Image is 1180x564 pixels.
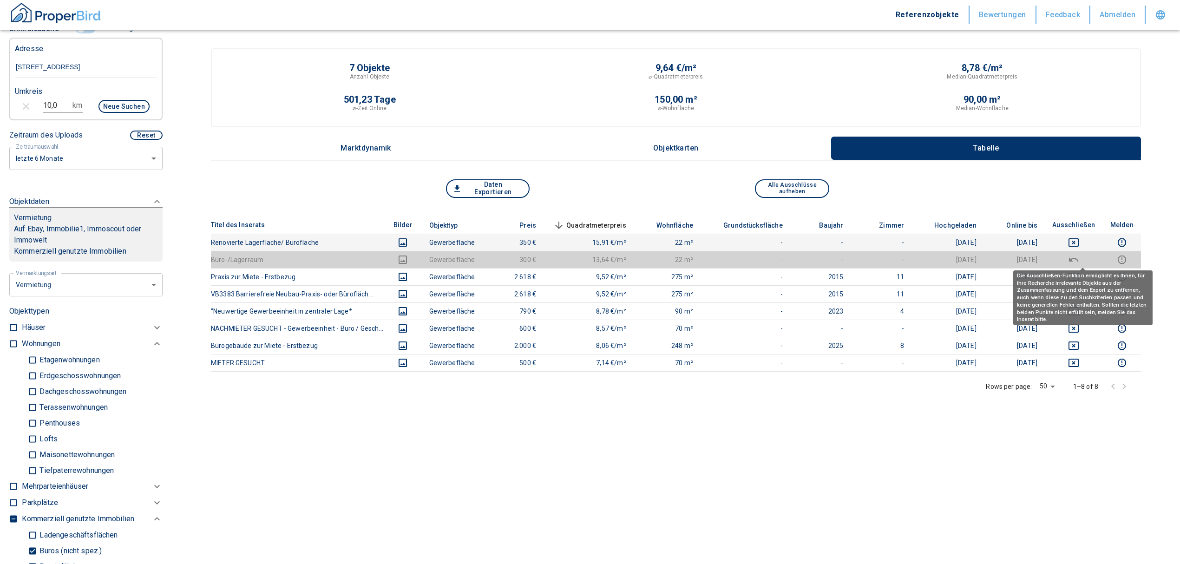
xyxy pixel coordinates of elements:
[790,354,851,371] td: -
[353,104,386,112] p: ⌀-Zeit Online
[37,451,115,459] p: Maisonettewohnungen
[422,268,483,285] td: Gewerbefläche
[98,100,150,113] button: Neue Suchen
[701,320,790,337] td: -
[9,146,163,171] div: letzte 6 Monate
[392,340,414,351] button: images
[15,86,42,97] p: Umkreis
[1052,254,1095,265] button: deselect this listing
[9,306,163,317] p: Objekttypen
[984,337,1045,354] td: [DATE]
[984,320,1045,337] td: [DATE]
[1090,6,1146,24] button: Abmelden
[701,302,790,320] td: -
[130,131,163,140] button: Reset
[544,354,634,371] td: 7,14 €/m²
[634,320,701,337] td: 70 m²
[384,216,421,234] th: Bilder
[964,95,1001,104] p: 90,00 m²
[1103,216,1141,234] th: Melden
[211,320,384,337] th: NACHMIETER GESUCHT - Gewerbeeinheit - Büro / Gesch...
[804,220,843,231] span: Baujahr
[483,251,544,268] td: 300 €
[22,511,163,527] div: Kommerziell genutzte Immobilien
[350,72,390,81] p: Anzahl Objekte
[963,144,1009,152] p: Tabelle
[911,302,984,320] td: [DATE]
[544,302,634,320] td: 8,78 €/m²
[422,354,483,371] td: Gewerbefläche
[9,272,163,297] div: letzte 6 Monate
[211,268,384,285] th: Praxis zur Miete - Erstbezug
[1013,270,1153,325] div: Die Ausschließen-Funktion ermöglicht es Ihnen, für ihre Recherche irrelevante Objekte aus der Zus...
[37,388,126,395] p: Dachgeschosswohnungen
[37,372,121,380] p: Erdgeschosswohnungen
[392,357,414,368] button: images
[22,336,163,352] div: Wohnungen
[653,144,699,152] p: Objektkarten
[984,285,1045,302] td: [DATE]
[851,337,911,354] td: 8
[634,285,701,302] td: 275 m²
[483,285,544,302] td: 2.618 €
[1052,357,1095,368] button: deselect this listing
[211,216,384,234] th: Titel des Inserats
[991,220,1037,231] span: Online bis
[505,220,536,231] span: Preis
[864,220,904,231] span: Zimmer
[211,337,384,354] th: Bürogebäude zur Miete - Erstbezug
[790,337,851,354] td: 2025
[211,285,384,302] th: VB3383 Barrierefreie Neubau-Praxis- oder Bürofläch...
[658,104,694,112] p: ⌀-Wohnfläche
[655,95,697,104] p: 150,00 m²
[634,337,701,354] td: 248 m²
[851,251,911,268] td: -
[544,251,634,268] td: 13,64 €/m²
[483,268,544,285] td: 2.618 €
[37,404,108,411] p: Terassenwohnungen
[851,320,911,337] td: -
[634,234,701,251] td: 22 m²
[1052,323,1095,334] button: deselect this listing
[37,435,58,443] p: Lofts
[9,187,163,271] div: ObjektdatenVermietungAuf Ebay, Immobilie1, Immoscout oder ImmoweltKommerziell genutzte Immobilien
[790,285,851,302] td: 2015
[392,289,414,300] button: images
[634,354,701,371] td: 70 m²
[422,302,483,320] td: Gewerbefläche
[1045,216,1103,234] th: Ausschließen
[9,1,102,28] button: ProperBird Logo and Home Button
[956,104,1009,112] p: Median-Wohnfläche
[37,547,102,555] p: Büros (nicht spez.)
[911,320,984,337] td: [DATE]
[962,63,1003,72] p: 8,78 €/m²
[984,268,1045,285] td: [DATE]
[422,234,483,251] td: Gewerbefläche
[634,251,701,268] td: 22 m²
[544,268,634,285] td: 9,52 €/m²
[911,234,984,251] td: [DATE]
[970,6,1036,24] button: Bewertungen
[483,320,544,337] td: 600 €
[1036,380,1058,393] div: 50
[544,337,634,354] td: 8,06 €/m²
[851,285,911,302] td: 11
[14,223,158,246] p: Auf Ebay, Immobilie1, Immoscout oder Immowelt
[984,302,1045,320] td: [DATE]
[211,302,384,320] th: "Neuwertige Gewerbeeinheit in zentraler Lage*
[544,285,634,302] td: 9,52 €/m²
[886,6,970,24] button: Referenzobjekte
[1073,382,1098,391] p: 1–8 of 8
[422,320,483,337] td: Gewerbefläche
[37,420,80,427] p: Penthouses
[634,268,701,285] td: 275 m²
[1110,254,1134,265] button: report this listing
[211,354,384,371] th: MIETER GESUCHT
[392,254,414,265] button: images
[392,237,414,248] button: images
[911,337,984,354] td: [DATE]
[392,271,414,282] button: images
[790,234,851,251] td: -
[446,179,530,198] button: Daten Exportieren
